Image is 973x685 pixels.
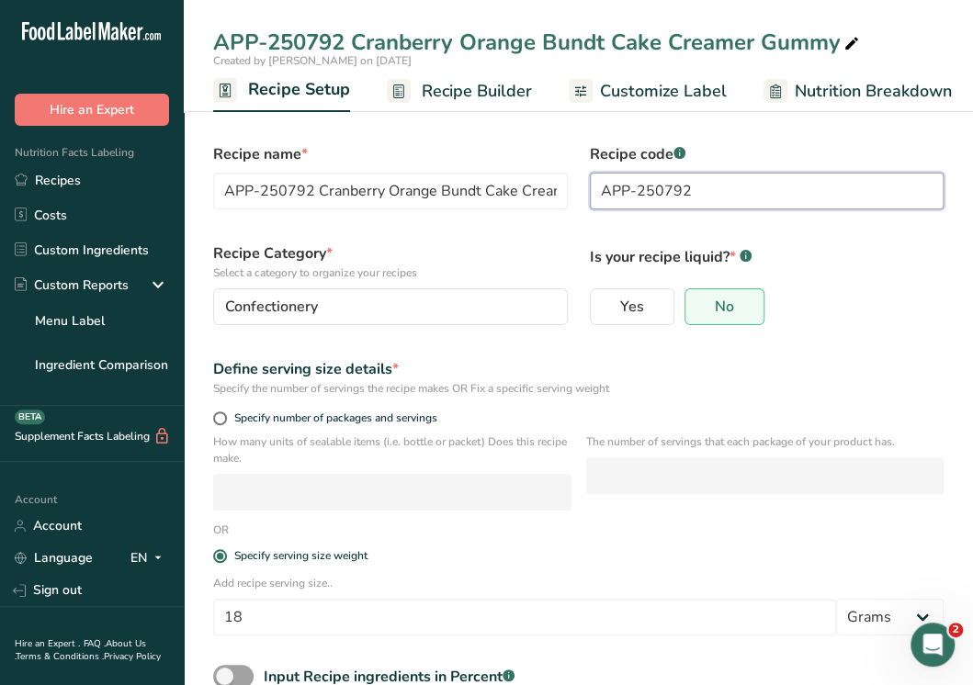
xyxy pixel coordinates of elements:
[15,275,129,295] div: Custom Reports
[715,298,734,316] span: No
[213,288,568,325] button: Confectionery
[15,410,45,424] div: BETA
[213,143,568,165] label: Recipe name
[213,380,944,397] div: Specify the number of servings the recipe makes OR Fix a specific serving weight
[248,77,350,102] span: Recipe Setup
[213,599,836,635] input: Type your serving size here
[422,79,532,104] span: Recipe Builder
[590,242,945,268] p: Is your recipe liquid?
[620,298,644,316] span: Yes
[948,623,963,637] span: 2
[213,173,568,209] input: Type your recipe name here
[795,79,952,104] span: Nutrition Breakdown
[15,542,93,574] a: Language
[213,575,944,591] p: Add recipe serving size..
[590,143,945,165] label: Recipe code
[764,71,952,112] a: Nutrition Breakdown
[600,79,727,104] span: Customize Label
[202,522,240,538] div: OR
[213,26,863,59] div: APP-250792 Cranberry Orange Bundt Cake Creamer Gummy
[213,242,568,281] label: Recipe Category
[227,411,437,425] span: Specify number of packages and servings
[213,53,412,68] span: Created by [PERSON_NAME] on [DATE]
[225,296,318,318] span: Confectionery
[586,433,945,450] p: The number of servings that each package of your product has.
[213,264,568,281] p: Select a category to organize your recipes
[569,71,727,112] a: Customize Label
[16,650,104,663] a: Terms & Conditions .
[911,623,955,667] iframe: Intercom live chat
[15,94,169,126] button: Hire an Expert
[213,358,944,380] div: Define serving size details
[15,637,80,650] a: Hire an Expert .
[130,547,169,569] div: EN
[15,637,146,663] a: About Us .
[213,69,350,113] a: Recipe Setup
[590,173,945,209] input: Type your recipe code here
[84,637,106,650] a: FAQ .
[213,433,571,466] p: How many units of sealable items (i.e. bottle or packet) Does this recipe make.
[234,549,368,563] div: Specify serving size weight
[104,650,161,663] a: Privacy Policy
[387,71,532,112] a: Recipe Builder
